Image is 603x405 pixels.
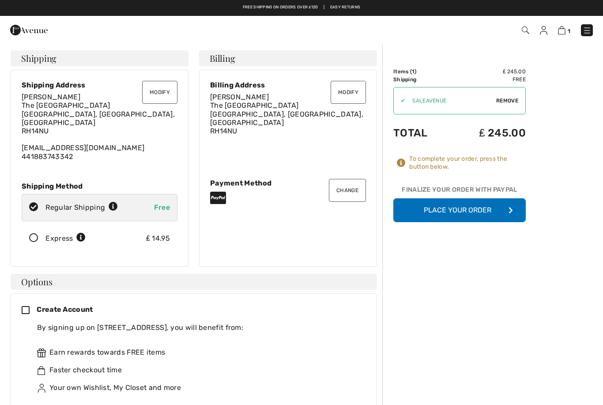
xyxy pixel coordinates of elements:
a: Easy Returns [330,4,361,11]
div: By signing up on [STREET_ADDRESS], you will benefit from: [37,322,359,333]
img: Menu [583,26,592,35]
div: Payment Method [210,179,366,187]
div: Shipping Address [22,81,177,89]
img: My Info [540,26,547,35]
td: Shipping [393,76,449,83]
div: ₤ 14.95 [146,233,170,244]
td: Total [393,118,449,148]
a: Free shipping on orders over ₤120 [243,4,318,11]
div: [EMAIL_ADDRESS][DOMAIN_NAME] [22,93,177,161]
span: The [GEOGRAPHIC_DATA] [GEOGRAPHIC_DATA], [GEOGRAPHIC_DATA], [GEOGRAPHIC_DATA] RH14NU [22,101,175,135]
span: [PERSON_NAME] [210,93,269,101]
button: Change [329,179,366,202]
div: To complete your order, press the button below. [409,155,526,171]
a: 441883743342 [22,152,73,161]
img: faster.svg [37,366,46,375]
img: rewards.svg [37,348,46,357]
span: | [324,4,324,11]
span: [PERSON_NAME] [22,93,80,101]
img: Search [522,26,529,34]
button: Place Your Order [393,198,526,222]
a: 1ère Avenue [10,25,48,34]
div: Shipping Method [22,182,177,190]
button: Modify [142,81,177,104]
div: Earn rewards towards FREE items [37,347,359,358]
span: Shipping [21,54,57,63]
td: ₤ 245.00 [449,68,526,76]
div: Your own Wishlist, My Closet and more [37,382,359,393]
span: Create Account [37,305,93,314]
div: Express [45,233,86,244]
img: Shopping Bag [558,26,565,34]
span: Billing [210,54,235,63]
span: 1 [412,68,415,75]
div: Faster checkout time [37,365,359,375]
a: 1 [558,25,570,35]
span: 1 [568,28,570,34]
div: Billing Address [210,81,366,89]
div: Regular Shipping [45,202,118,213]
span: Free [154,203,170,212]
span: The [GEOGRAPHIC_DATA] [GEOGRAPHIC_DATA], [GEOGRAPHIC_DATA], [GEOGRAPHIC_DATA] RH14NU [210,101,363,135]
td: ₤ 245.00 [449,118,526,148]
div: ✔ [394,97,405,105]
h4: Options [11,274,377,290]
td: Items ( ) [393,68,449,76]
span: Remove [496,97,518,105]
button: Modify [331,81,366,104]
div: Finalize Your Order with PayPal [393,185,526,198]
input: Promo code [405,87,496,114]
img: ownWishlist.svg [37,384,46,393]
td: Free [449,76,526,83]
img: 1ère Avenue [10,21,48,39]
